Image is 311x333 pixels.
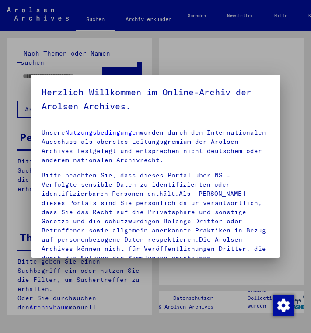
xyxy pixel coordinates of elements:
h5: Herzlich Willkommen im Online-Archiv der Arolsen Archives. [42,85,269,113]
img: Zustimmung ändern [273,295,294,316]
p: Bitte beachten Sie, dass dieses Portal über NS - Verfolgte sensible Daten zu identifizierten oder... [42,171,269,272]
p: Unsere wurden durch den Internationalen Ausschuss als oberstes Leitungsgremium der Arolsen Archiv... [42,128,269,165]
a: Nutzungsbedingungen [65,128,140,136]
